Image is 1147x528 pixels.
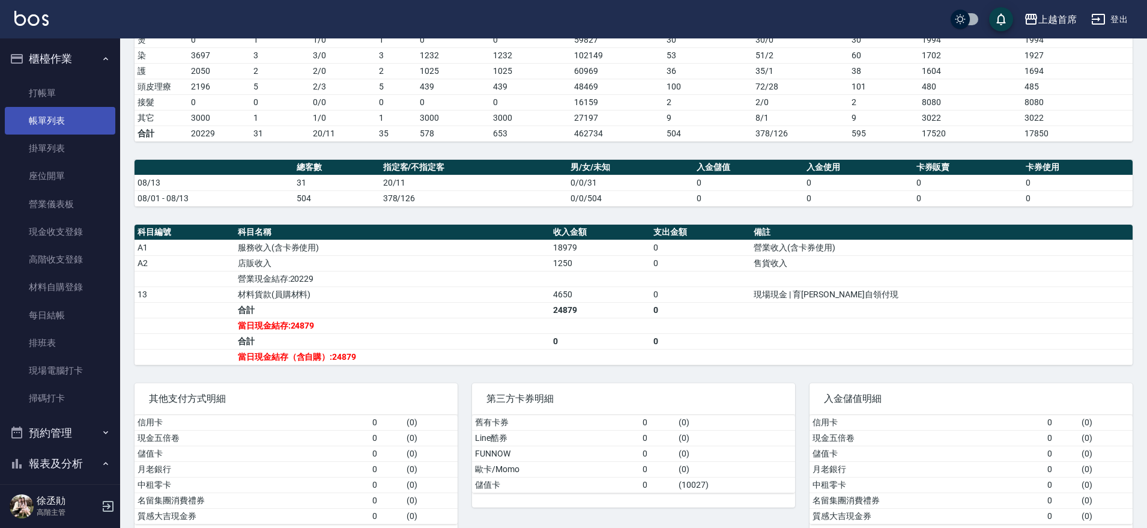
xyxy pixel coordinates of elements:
[5,79,115,107] a: 打帳單
[810,493,1044,508] td: 名留集團消費禮券
[135,94,188,110] td: 接髮
[404,493,458,508] td: ( 0 )
[1079,415,1133,431] td: ( 0 )
[135,508,369,524] td: 質感大吉現金券
[913,175,1023,190] td: 0
[752,79,849,94] td: 72 / 28
[1021,47,1133,63] td: 1927
[369,461,404,477] td: 0
[490,79,571,94] td: 439
[135,477,369,493] td: 中租零卡
[5,417,115,449] button: 預約管理
[5,448,115,479] button: 報表及分析
[250,32,310,47] td: 1
[1079,430,1133,446] td: ( 0 )
[294,190,380,206] td: 504
[188,47,250,63] td: 3697
[676,415,795,431] td: ( 0 )
[472,415,795,493] table: a dense table
[1044,477,1079,493] td: 0
[849,110,919,126] td: 9
[1019,7,1082,32] button: 上越首席
[567,190,694,206] td: 0/0/504
[751,240,1133,255] td: 營業收入(含卡券使用)
[188,32,250,47] td: 0
[135,430,369,446] td: 現金五倍卷
[810,415,1044,431] td: 信用卡
[1079,477,1133,493] td: ( 0 )
[1044,415,1079,431] td: 0
[571,126,663,141] td: 462734
[919,32,1022,47] td: 1994
[369,508,404,524] td: 0
[5,135,115,162] a: 掛單列表
[694,175,804,190] td: 0
[135,255,235,271] td: A2
[640,446,676,461] td: 0
[417,94,490,110] td: 0
[472,446,640,461] td: FUNNOW
[310,126,377,141] td: 20/11
[752,94,849,110] td: 2 / 0
[676,446,795,461] td: ( 0 )
[804,160,913,175] th: 入金使用
[571,32,663,47] td: 59827
[640,415,676,431] td: 0
[849,94,919,110] td: 2
[250,94,310,110] td: 0
[472,415,640,431] td: 舊有卡券
[135,240,235,255] td: A1
[1079,508,1133,524] td: ( 0 )
[849,126,919,141] td: 595
[235,287,550,302] td: 材料貨款(員購材料)
[1044,446,1079,461] td: 0
[550,302,650,318] td: 24879
[567,175,694,190] td: 0/0/31
[5,246,115,273] a: 高階收支登錄
[135,32,188,47] td: 燙
[135,175,294,190] td: 08/13
[1021,32,1133,47] td: 1994
[235,318,550,333] td: 當日現金結存:24879
[694,160,804,175] th: 入金儲值
[913,160,1023,175] th: 卡券販賣
[235,225,550,240] th: 科目名稱
[376,79,417,94] td: 5
[804,175,913,190] td: 0
[810,461,1044,477] td: 月老銀行
[571,110,663,126] td: 27197
[571,94,663,110] td: 16159
[1044,493,1079,508] td: 0
[664,32,752,47] td: 30
[664,94,752,110] td: 2
[804,190,913,206] td: 0
[1021,94,1133,110] td: 8080
[1021,126,1133,141] td: 17850
[650,333,751,349] td: 0
[810,415,1133,524] table: a dense table
[650,302,751,318] td: 0
[380,160,568,175] th: 指定客/不指定客
[676,430,795,446] td: ( 0 )
[310,94,377,110] td: 0 / 0
[250,63,310,79] td: 2
[235,333,550,349] td: 合計
[550,287,650,302] td: 4650
[1023,160,1133,175] th: 卡券使用
[650,287,751,302] td: 0
[135,225,1133,365] table: a dense table
[294,175,380,190] td: 31
[235,271,550,287] td: 營業現金結存:20229
[376,32,417,47] td: 1
[376,126,417,141] td: 35
[188,94,250,110] td: 0
[1079,461,1133,477] td: ( 0 )
[369,430,404,446] td: 0
[1044,508,1079,524] td: 0
[135,126,188,141] td: 合計
[235,240,550,255] td: 服務收入(含卡券使用)
[1021,79,1133,94] td: 485
[1044,461,1079,477] td: 0
[135,160,1133,207] table: a dense table
[664,110,752,126] td: 9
